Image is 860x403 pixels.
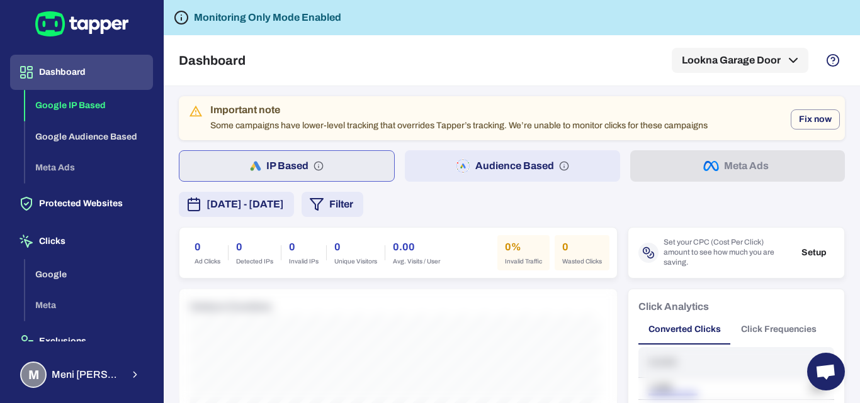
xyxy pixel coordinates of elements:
a: Open chat [807,353,845,390]
div: Important note [210,104,708,116]
h6: Monitoring Only Mode Enabled [194,10,341,25]
button: Google IP Based [25,90,153,121]
button: Clicks [10,224,153,259]
button: [DATE] - [DATE] [179,192,294,217]
span: Invalid Traffic [505,257,542,266]
h6: Click Analytics [638,299,709,314]
button: Setup [794,243,834,262]
svg: Audience based: Search, Display, Shopping, Video Performance Max, Demand Generation [559,161,569,171]
button: IP Based [179,150,395,182]
h6: 0 [236,240,273,255]
svg: IP based: Search, Display, and Shopping. [314,161,324,171]
button: Converted Clicks [638,314,731,345]
span: Avg. Visits / User [393,257,440,266]
h6: 0 [289,240,319,255]
button: Protected Websites [10,186,153,221]
a: Google [25,268,153,279]
h6: 0% [505,240,542,255]
a: Dashboard [10,66,153,77]
span: Unique Visitors [334,257,377,266]
a: Google IP Based [25,99,153,110]
button: Lookna Garage Door [672,48,808,73]
h6: 0 [334,240,377,255]
span: Wasted Clicks [562,257,602,266]
div: Some campaigns have lower-level tracking that overrides Tapper’s tracking. We’re unable to monito... [210,100,708,136]
svg: Tapper is not blocking any fraudulent activity for this domain [174,10,189,25]
span: Detected IPs [236,257,273,266]
button: Fix now [791,109,840,130]
h5: Dashboard [179,53,246,68]
h6: 0 [195,240,220,255]
span: Set your CPC (Cost Per Click) amount to see how much you are saving. [664,238,789,268]
button: MMeni [PERSON_NAME] [10,356,153,393]
span: Meni [PERSON_NAME] [52,368,122,381]
a: Exclusions [10,335,153,346]
a: Clicks [10,235,153,246]
span: Ad Clicks [195,257,220,266]
span: [DATE] - [DATE] [207,197,284,212]
div: M [20,362,47,388]
button: Audience Based [405,150,620,182]
span: Invalid IPs [289,257,319,266]
h6: 0 [562,240,602,255]
button: Dashboard [10,55,153,90]
h6: 0.00 [393,240,440,255]
button: Google Audience Based [25,121,153,153]
a: Protected Websites [10,197,153,208]
button: Click Frequencies [731,314,827,345]
button: Exclusions [10,324,153,359]
button: Google [25,259,153,290]
button: Filter [302,192,363,217]
a: Google Audience Based [25,130,153,141]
